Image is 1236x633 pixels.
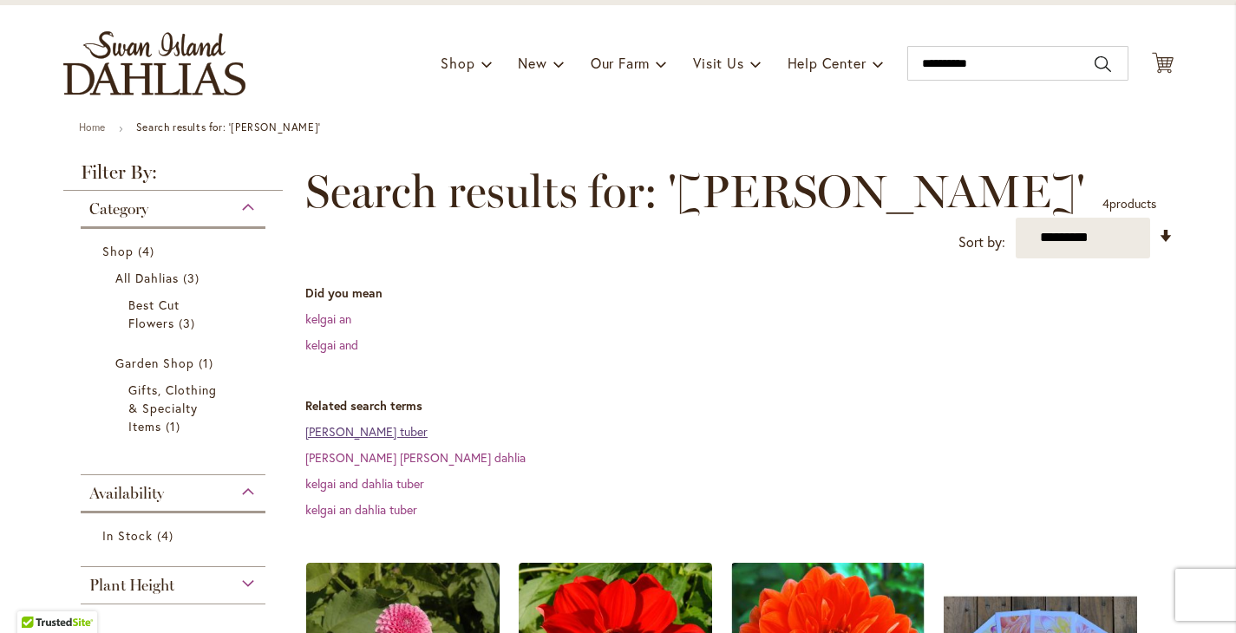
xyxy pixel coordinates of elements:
[115,269,236,287] a: All Dahlias
[591,54,650,72] span: Our Farm
[128,381,223,435] a: Gifts, Clothing &amp; Specialty Items
[183,269,204,287] span: 3
[138,242,159,260] span: 4
[199,354,218,372] span: 1
[128,382,218,434] span: Gifts, Clothing & Specialty Items
[102,243,134,259] span: Shop
[788,54,867,72] span: Help Center
[305,475,424,492] a: kelgai and dahlia tuber
[305,501,417,518] a: kelgai an dahlia tuber
[115,354,236,372] a: Garden Shop
[102,526,249,545] a: In Stock 4
[179,314,199,332] span: 3
[79,121,106,134] a: Home
[63,163,284,191] strong: Filter By:
[136,121,321,134] strong: Search results for: '[PERSON_NAME]'
[128,297,180,331] span: Best Cut Flowers
[128,296,223,332] a: Best Cut Flowers
[305,449,526,466] a: [PERSON_NAME] [PERSON_NAME] dahlia
[518,54,546,72] span: New
[305,397,1174,414] dt: Related search terms
[102,242,249,260] a: Shop
[1102,190,1156,218] p: products
[63,31,245,95] a: store logo
[693,54,743,72] span: Visit Us
[115,355,195,371] span: Garden Shop
[1102,195,1109,212] span: 4
[305,310,351,327] a: kelgai an
[89,576,174,595] span: Plant Height
[157,526,178,545] span: 4
[89,199,148,219] span: Category
[102,527,153,544] span: In Stock
[305,423,428,440] a: [PERSON_NAME] tuber
[305,284,1174,302] dt: Did you mean
[305,336,358,353] a: kelgai and
[441,54,474,72] span: Shop
[166,417,185,435] span: 1
[115,270,180,286] span: All Dahlias
[13,571,62,620] iframe: Launch Accessibility Center
[958,226,1005,258] label: Sort by:
[305,166,1085,218] span: Search results for: '[PERSON_NAME]'
[89,484,164,503] span: Availability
